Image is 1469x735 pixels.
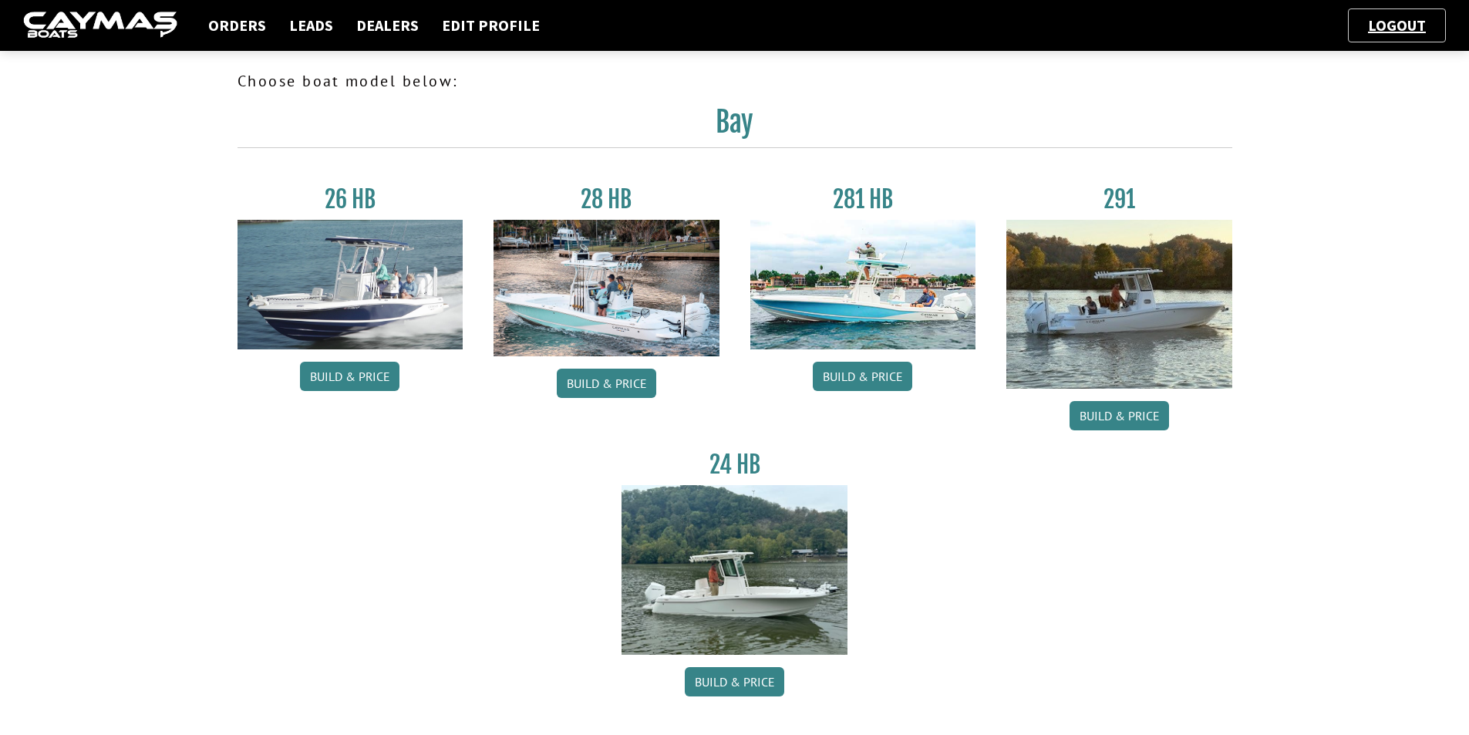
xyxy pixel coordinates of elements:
[238,105,1232,148] h2: Bay
[494,185,719,214] h3: 28 HB
[1070,401,1169,430] a: Build & Price
[281,15,341,35] a: Leads
[349,15,426,35] a: Dealers
[200,15,274,35] a: Orders
[685,667,784,696] a: Build & Price
[1360,15,1434,35] a: Logout
[238,185,463,214] h3: 26 HB
[434,15,548,35] a: Edit Profile
[23,12,177,40] img: caymas-dealer-connect-2ed40d3bc7270c1d8d7ffb4b79bf05adc795679939227970def78ec6f6c03838.gif
[622,450,847,479] h3: 24 HB
[238,220,463,349] img: 26_new_photo_resized.jpg
[238,69,1232,93] p: Choose boat model below:
[750,185,976,214] h3: 281 HB
[813,362,912,391] a: Build & Price
[622,485,847,654] img: 24_HB_thumbnail.jpg
[557,369,656,398] a: Build & Price
[300,362,399,391] a: Build & Price
[494,220,719,356] img: 28_hb_thumbnail_for_caymas_connect.jpg
[1006,185,1232,214] h3: 291
[750,220,976,349] img: 28-hb-twin.jpg
[1006,220,1232,389] img: 291_Thumbnail.jpg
